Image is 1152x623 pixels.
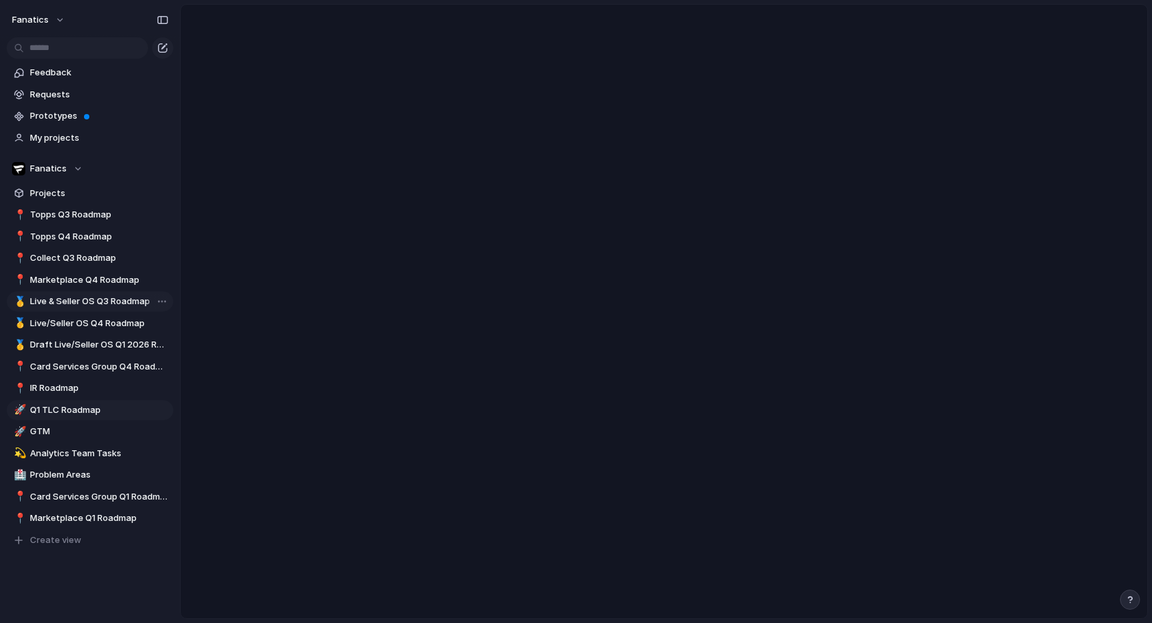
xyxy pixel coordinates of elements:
[7,465,173,485] a: 🏥Problem Areas
[7,487,173,507] a: 📍Card Services Group Q1 Roadmap
[30,360,169,374] span: Card Services Group Q4 Roadmap
[30,230,169,243] span: Topps Q4 Roadmap
[7,422,173,442] a: 🚀GTM
[30,208,169,221] span: Topps Q3 Roadmap
[14,251,23,266] div: 📍
[12,13,49,27] span: fanatics
[7,63,173,83] a: Feedback
[12,230,25,243] button: 📍
[30,66,169,79] span: Feedback
[14,446,23,461] div: 💫
[30,187,169,200] span: Projects
[30,425,169,438] span: GTM
[7,159,173,179] button: Fanatics
[7,270,173,290] a: 📍Marketplace Q4 Roadmap
[7,248,173,268] a: 📍Collect Q3 Roadmap
[14,402,23,418] div: 🚀
[14,272,23,287] div: 📍
[30,162,67,175] span: Fanatics
[14,468,23,483] div: 🏥
[12,382,25,395] button: 📍
[14,207,23,223] div: 📍
[14,511,23,526] div: 📍
[7,378,173,398] a: 📍IR Roadmap
[7,205,173,225] a: 📍Topps Q3 Roadmap
[30,295,169,308] span: Live & Seller OS Q3 Roadmap
[30,251,169,265] span: Collect Q3 Roadmap
[7,291,173,311] a: 🥇Live & Seller OS Q3 Roadmap
[12,447,25,460] button: 💫
[12,490,25,504] button: 📍
[7,530,173,550] button: Create view
[7,400,173,420] a: 🚀Q1 TLC Roadmap
[12,338,25,352] button: 🥇
[14,316,23,331] div: 🥇
[7,444,173,464] a: 💫Analytics Team Tasks
[14,294,23,309] div: 🥇
[12,251,25,265] button: 📍
[12,468,25,482] button: 🏥
[14,489,23,504] div: 📍
[7,106,173,126] a: Prototypes
[30,447,169,460] span: Analytics Team Tasks
[14,338,23,353] div: 🥇
[30,490,169,504] span: Card Services Group Q1 Roadmap
[30,109,169,123] span: Prototypes
[12,425,25,438] button: 🚀
[12,295,25,308] button: 🥇
[12,512,25,525] button: 📍
[7,314,173,334] a: 🥇Live/Seller OS Q4 Roadmap
[14,381,23,396] div: 📍
[30,404,169,417] span: Q1 TLC Roadmap
[14,359,23,374] div: 📍
[12,360,25,374] button: 📍
[7,357,173,377] a: 📍Card Services Group Q4 Roadmap
[30,534,81,547] span: Create view
[7,227,173,247] a: 📍Topps Q4 Roadmap
[7,508,173,528] a: 📍Marketplace Q1 Roadmap
[7,85,173,105] a: Requests
[30,273,169,287] span: Marketplace Q4 Roadmap
[12,317,25,330] button: 🥇
[14,424,23,440] div: 🚀
[30,512,169,525] span: Marketplace Q1 Roadmap
[30,317,169,330] span: Live/Seller OS Q4 Roadmap
[30,131,169,145] span: My projects
[7,335,173,355] a: 🥇Draft Live/Seller OS Q1 2026 Roadmap
[14,229,23,244] div: 📍
[30,382,169,395] span: IR Roadmap
[30,88,169,101] span: Requests
[30,338,169,352] span: Draft Live/Seller OS Q1 2026 Roadmap
[12,208,25,221] button: 📍
[7,128,173,148] a: My projects
[6,9,72,31] button: fanatics
[30,468,169,482] span: Problem Areas
[7,183,173,203] a: Projects
[12,404,25,417] button: 🚀
[12,273,25,287] button: 📍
